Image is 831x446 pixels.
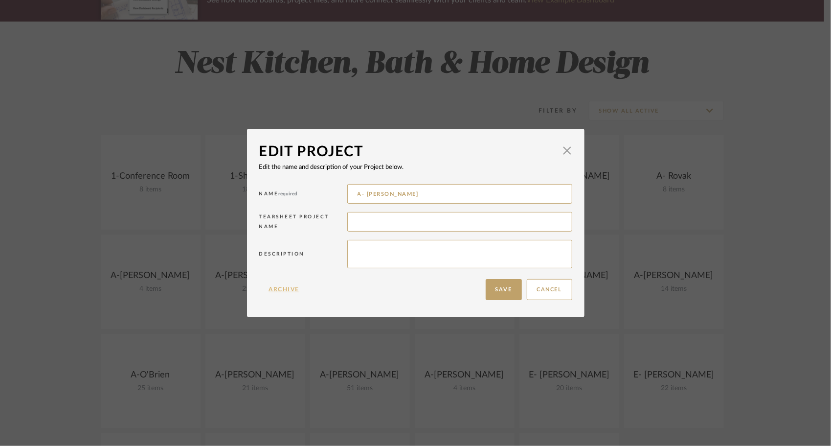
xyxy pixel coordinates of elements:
span: required [279,191,298,196]
div: Tearsheet Project Name [259,212,347,235]
div: Description [259,249,347,262]
button: Cancel [527,279,572,300]
div: Edit Project [259,141,558,163]
span: Edit the name and description of your Project below. [259,164,404,170]
div: Name [259,189,347,202]
button: Close [558,141,577,161]
button: Save [486,279,522,300]
button: Archive [259,279,310,300]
